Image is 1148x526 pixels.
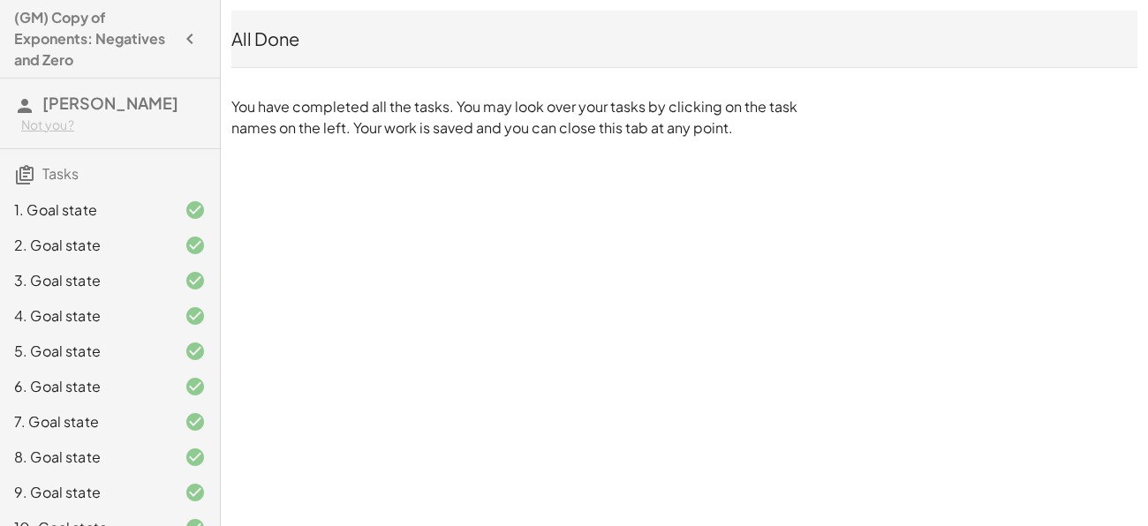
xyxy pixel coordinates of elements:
[185,411,206,432] i: Task finished and correct.
[185,235,206,256] i: Task finished and correct.
[14,235,156,256] div: 2. Goal state
[185,482,206,503] i: Task finished and correct.
[231,26,1137,51] div: All Done
[14,270,156,291] div: 3. Goal state
[231,96,805,139] p: You have completed all the tasks. You may look over your tasks by clicking on the task names on t...
[21,116,206,134] div: Not you?
[42,93,178,113] span: [PERSON_NAME]
[14,411,156,432] div: 7. Goal state
[185,447,206,468] i: Task finished and correct.
[185,341,206,362] i: Task finished and correct.
[185,270,206,291] i: Task finished and correct.
[185,305,206,327] i: Task finished and correct.
[14,376,156,397] div: 6. Goal state
[14,447,156,468] div: 8. Goal state
[14,7,174,71] h4: (GM) Copy of Exponents: Negatives and Zero
[185,199,206,221] i: Task finished and correct.
[42,164,79,183] span: Tasks
[185,376,206,397] i: Task finished and correct.
[14,199,156,221] div: 1. Goal state
[14,341,156,362] div: 5. Goal state
[14,482,156,503] div: 9. Goal state
[14,305,156,327] div: 4. Goal state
